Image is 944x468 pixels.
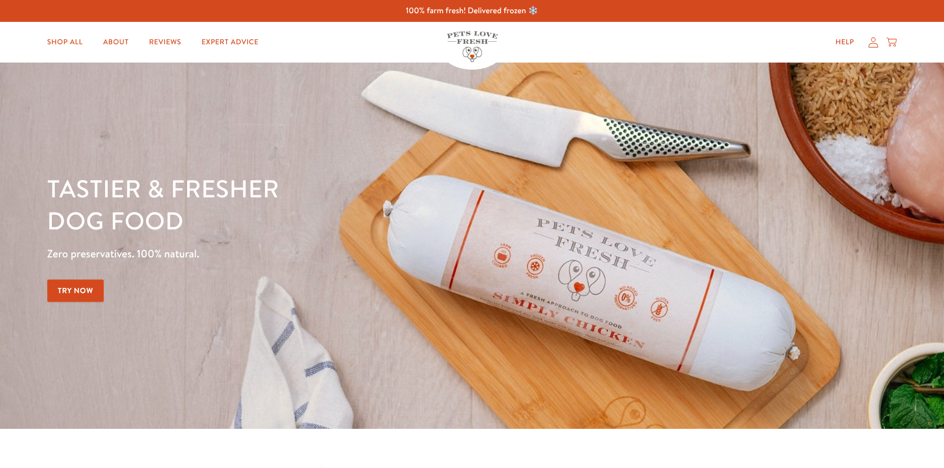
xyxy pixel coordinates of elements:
[194,32,267,52] a: Expert Advice
[95,32,137,52] a: About
[47,173,614,237] h1: Tastier & fresher dog food
[141,32,189,52] a: Reviews
[827,32,862,52] a: Help
[447,31,498,62] img: Pets Love Fresh
[39,32,91,52] a: Shop All
[47,279,104,302] a: Try Now
[47,245,614,263] p: Zero preservatives. 100% natural.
